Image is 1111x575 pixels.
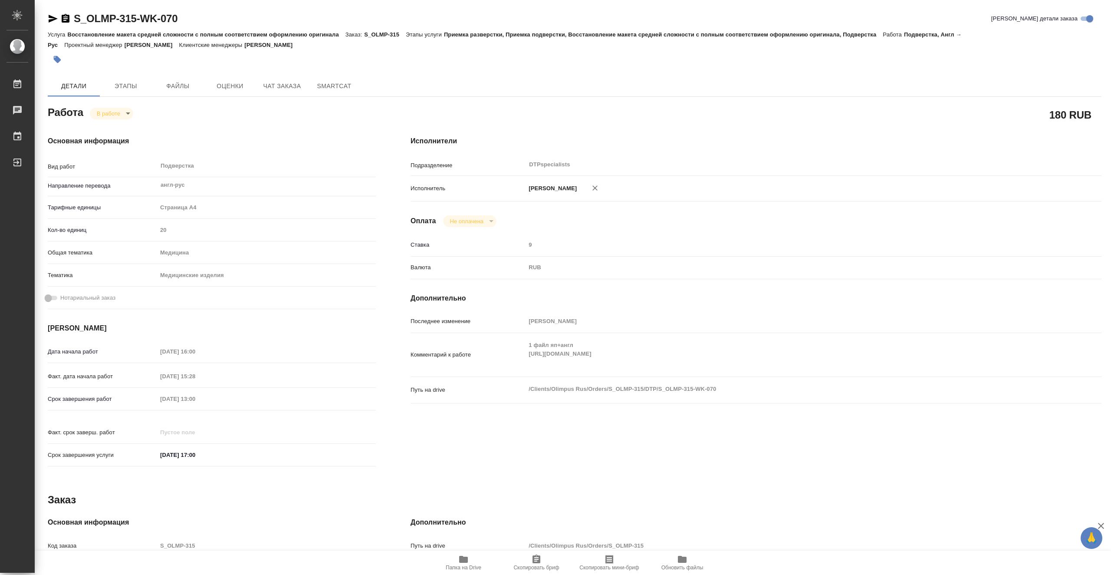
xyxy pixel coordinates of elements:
[48,428,157,437] p: Факт. срок заверш. работ
[60,294,115,302] span: Нотариальный заказ
[157,539,376,552] input: Пустое поле
[883,31,904,38] p: Работа
[48,517,376,528] h4: Основная информация
[573,551,646,575] button: Скопировать мини-бриф
[179,42,245,48] p: Клиентские менеджеры
[209,81,251,92] span: Оценки
[157,268,376,283] div: Медицинские изделия
[48,226,157,235] p: Кол-во единиц
[991,14,1078,23] span: [PERSON_NAME] детали заказа
[48,323,376,334] h4: [PERSON_NAME]
[411,136,1101,146] h4: Исполнители
[244,42,299,48] p: [PERSON_NAME]
[48,248,157,257] p: Общая тематика
[411,263,526,272] p: Валюта
[411,350,526,359] p: Комментарий к работе
[411,161,526,170] p: Подразделение
[411,386,526,394] p: Путь на drive
[48,493,76,507] h2: Заказ
[1084,529,1099,547] span: 🙏
[48,372,157,381] p: Факт. дата начала работ
[579,565,639,571] span: Скопировать мини-бриф
[313,81,355,92] span: SmartCat
[411,517,1101,528] h4: Дополнительно
[157,345,233,358] input: Пустое поле
[661,565,703,571] span: Обновить файлы
[526,338,1044,370] textarea: 1 файл яп+англ [URL][DOMAIN_NAME]
[90,108,133,119] div: В работе
[411,293,1101,304] h4: Дополнительно
[48,104,83,119] h2: Работа
[157,449,233,461] input: ✎ Введи что-нибудь
[526,539,1044,552] input: Пустое поле
[157,370,233,383] input: Пустое поле
[48,13,58,24] button: Скопировать ссылку для ЯМессенджера
[500,551,573,575] button: Скопировать бриф
[526,260,1044,275] div: RUB
[1049,107,1091,122] h2: 180 RUB
[105,81,147,92] span: Этапы
[261,81,303,92] span: Чат заказа
[48,451,157,459] p: Срок завершения услуги
[513,565,559,571] span: Скопировать бриф
[1081,527,1102,549] button: 🙏
[526,238,1044,251] input: Пустое поле
[411,184,526,193] p: Исполнитель
[411,542,526,550] p: Путь на drive
[157,81,199,92] span: Файлы
[60,13,71,24] button: Скопировать ссылку
[48,203,157,212] p: Тарифные единицы
[48,347,157,356] p: Дата начала работ
[646,551,719,575] button: Обновить файлы
[48,162,157,171] p: Вид работ
[48,395,157,403] p: Срок завершения работ
[447,218,486,225] button: Не оплачена
[443,215,496,227] div: В работе
[526,315,1044,327] input: Пустое поле
[157,200,376,215] div: Страница А4
[48,136,376,146] h4: Основная информация
[48,542,157,550] p: Код заказа
[94,110,123,117] button: В работе
[427,551,500,575] button: Папка на Drive
[48,50,67,69] button: Добавить тэг
[444,31,883,38] p: Приемка разверстки, Приемка подверстки, Восстановление макета средней сложности с полным соответс...
[585,178,605,198] button: Удалить исполнителя
[48,271,157,280] p: Тематика
[53,81,95,92] span: Детали
[526,382,1044,397] textarea: /Clients/Olimpus Rus/Orders/S_OLMP-315/DTP/S_OLMP-315-WK-070
[345,31,364,38] p: Заказ:
[157,393,233,405] input: Пустое поле
[157,245,376,260] div: Медицина
[48,182,157,190] p: Направление перевода
[411,317,526,326] p: Последнее изменение
[364,31,406,38] p: S_OLMP-315
[406,31,444,38] p: Этапы услуги
[125,42,179,48] p: [PERSON_NAME]
[48,31,67,38] p: Услуга
[411,241,526,249] p: Ставка
[74,13,177,24] a: S_OLMP-315-WK-070
[411,216,436,226] h4: Оплата
[157,224,376,236] input: Пустое поле
[446,565,481,571] span: Папка на Drive
[67,31,345,38] p: Восстановление макета средней сложности с полным соответствием оформлению оригинала
[157,426,233,439] input: Пустое поле
[64,42,124,48] p: Проектный менеджер
[526,184,577,193] p: [PERSON_NAME]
